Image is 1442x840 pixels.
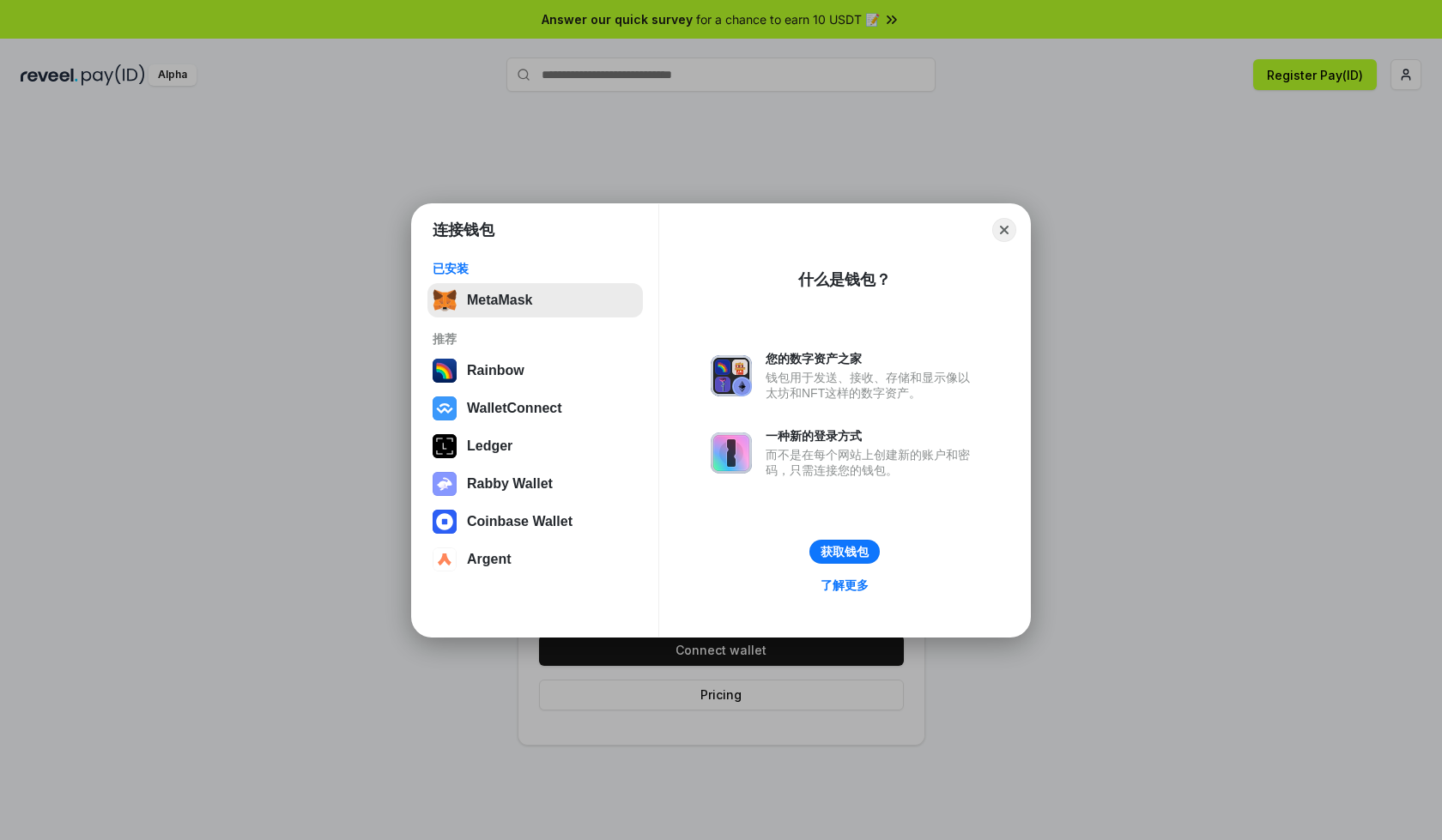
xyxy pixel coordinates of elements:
[433,331,638,347] div: 推荐
[798,269,891,290] div: 什么是钱包？
[810,574,879,596] a: 了解更多
[467,514,573,529] div: Coinbase Wallet
[433,288,457,312] img: svg+xml,%3Csvg%20fill%3D%22none%22%20height%3D%2233%22%20viewBox%3D%220%200%2035%2033%22%20width%...
[427,467,643,501] button: Rabby Wallet
[992,218,1016,242] button: Close
[711,432,752,474] img: svg+xml,%3Csvg%20xmlns%3D%22http%3A%2F%2Fwww.w3.org%2F2000%2Fsvg%22%20fill%3D%22none%22%20viewBox...
[433,261,638,276] div: 已安装
[433,396,457,420] img: svg+xml,%3Csvg%20width%3D%2228%22%20height%3D%2228%22%20viewBox%3D%220%200%2028%2028%22%20fill%3D...
[427,283,643,317] button: MetaMask
[433,220,494,240] h1: 连接钱包
[433,547,457,571] img: svg+xml,%3Csvg%20width%3D%2228%22%20height%3D%2228%22%20viewBox%3D%220%200%2028%2028%22%20fill%3D...
[433,359,457,383] img: svg+xml,%3Csvg%20width%3D%22120%22%20height%3D%22120%22%20viewBox%3D%220%200%20120%20120%22%20fil...
[467,363,524,378] div: Rainbow
[427,429,643,463] button: Ledger
[467,438,512,454] div: Ledger
[821,544,869,559] div: 获取钱包
[766,447,978,478] div: 而不是在每个网站上创建新的账户和密码，只需连接您的钱包。
[711,355,752,396] img: svg+xml,%3Csvg%20xmlns%3D%22http%3A%2F%2Fwww.w3.org%2F2000%2Fsvg%22%20fill%3D%22none%22%20viewBox...
[433,434,457,458] img: svg+xml,%3Csvg%20xmlns%3D%22http%3A%2F%2Fwww.w3.org%2F2000%2Fsvg%22%20width%3D%2228%22%20height%3...
[766,428,978,444] div: 一种新的登录方式
[427,354,643,388] button: Rainbow
[821,577,869,593] div: 了解更多
[467,293,532,308] div: MetaMask
[427,542,643,577] button: Argent
[766,351,978,366] div: 您的数字资产之家
[467,401,562,416] div: WalletConnect
[433,472,457,496] img: svg+xml,%3Csvg%20xmlns%3D%22http%3A%2F%2Fwww.w3.org%2F2000%2Fsvg%22%20fill%3D%22none%22%20viewBox...
[427,391,643,426] button: WalletConnect
[467,476,553,492] div: Rabby Wallet
[427,505,643,539] button: Coinbase Wallet
[809,540,880,564] button: 获取钱包
[467,552,512,567] div: Argent
[766,370,978,401] div: 钱包用于发送、接收、存储和显示像以太坊和NFT这样的数字资产。
[433,510,457,534] img: svg+xml,%3Csvg%20width%3D%2228%22%20height%3D%2228%22%20viewBox%3D%220%200%2028%2028%22%20fill%3D...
